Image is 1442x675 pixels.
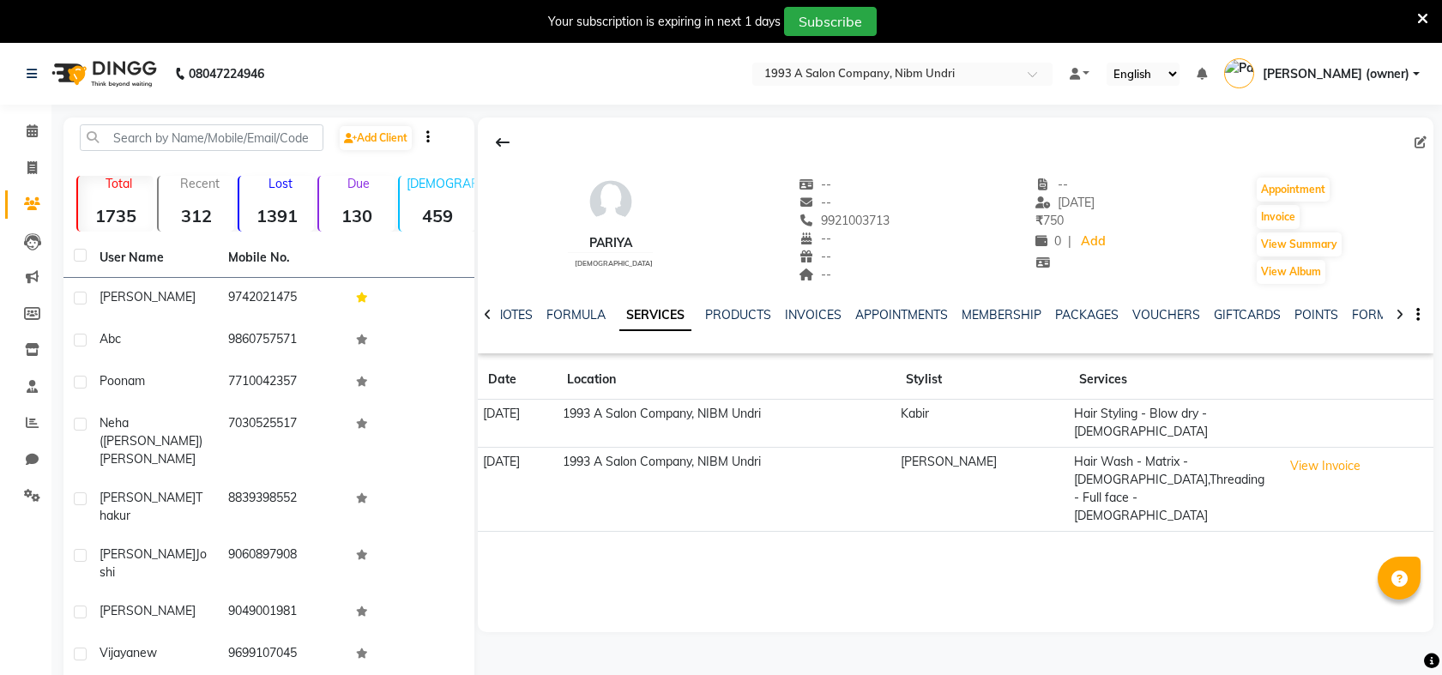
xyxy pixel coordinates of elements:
img: Payal (owner) [1224,58,1254,88]
a: MEMBERSHIP [962,307,1041,322]
div: pariya [568,234,653,252]
span: 750 [1035,213,1064,228]
td: 9049001981 [218,592,347,634]
div: Your subscription is expiring in next 1 days [548,13,781,31]
span: Abc [100,331,121,347]
button: View Album [1257,260,1325,284]
img: logo [44,50,161,98]
th: User Name [89,238,218,278]
button: View Summary [1257,232,1342,256]
td: Hair Styling - Blow dry - [DEMOGRAPHIC_DATA] [1069,400,1277,448]
button: View Invoice [1282,453,1368,479]
span: -- [799,231,831,246]
span: -- [799,195,831,210]
td: [DATE] [478,447,557,531]
iframe: chat widget [1370,606,1425,658]
p: Due [323,176,395,191]
a: POINTS [1294,307,1338,322]
td: 1993 A Salon Company, NIBM Undri [557,400,895,448]
p: Total [85,176,154,191]
a: Add [1078,230,1108,254]
p: Lost [246,176,315,191]
td: 1993 A Salon Company, NIBM Undri [557,447,895,531]
div: Back to Client [485,126,521,159]
button: Subscribe [784,7,877,36]
a: GIFTCARDS [1214,307,1281,322]
th: Stylist [896,360,1069,400]
span: -- [799,267,831,282]
td: 7710042357 [218,362,347,404]
td: 9742021475 [218,278,347,320]
span: [PERSON_NAME] [100,289,196,304]
span: -- [799,177,831,192]
span: [DATE] [1035,195,1095,210]
strong: 1735 [78,205,154,226]
b: 08047224946 [189,50,264,98]
strong: 1391 [239,205,315,226]
td: 7030525517 [218,404,347,479]
span: Neha ([PERSON_NAME]) [100,415,202,449]
td: [PERSON_NAME] [896,447,1069,531]
button: Invoice [1257,205,1300,229]
td: 9060897908 [218,535,347,592]
span: 9921003713 [799,213,890,228]
td: [DATE] [478,400,557,448]
span: poonam [100,373,145,389]
th: Location [557,360,895,400]
p: Recent [166,176,234,191]
button: Appointment [1257,178,1330,202]
strong: 459 [400,205,475,226]
td: 8839398552 [218,479,347,535]
span: [PERSON_NAME] [100,546,196,562]
span: [PERSON_NAME] [100,451,196,467]
td: 9860757571 [218,320,347,362]
span: 0 [1035,233,1061,249]
span: vijaya [100,645,133,660]
span: ₹ [1035,213,1043,228]
a: INVOICES [785,307,842,322]
th: Mobile No. [218,238,347,278]
p: [DEMOGRAPHIC_DATA] [407,176,475,191]
a: PRODUCTS [705,307,771,322]
th: Date [478,360,557,400]
span: -- [799,249,831,264]
a: FORMULA [546,307,606,322]
a: VOUCHERS [1132,307,1200,322]
strong: 130 [319,205,395,226]
a: SERVICES [619,300,691,331]
span: new [133,645,157,660]
img: avatar [585,176,637,227]
a: NOTES [494,307,533,322]
a: APPOINTMENTS [855,307,948,322]
strong: 312 [159,205,234,226]
span: -- [1035,177,1068,192]
td: Hair Wash - Matrix - [DEMOGRAPHIC_DATA],Threading - Full face - [DEMOGRAPHIC_DATA] [1069,447,1277,531]
span: [DEMOGRAPHIC_DATA] [575,259,653,268]
input: Search by Name/Mobile/Email/Code [80,124,323,151]
th: Services [1069,360,1277,400]
span: [PERSON_NAME] [100,490,196,505]
span: [PERSON_NAME] [100,603,196,618]
a: PACKAGES [1055,307,1119,322]
td: Kabir [896,400,1069,448]
span: [PERSON_NAME] (owner) [1263,65,1409,83]
span: | [1068,232,1071,250]
a: FORMS [1352,307,1395,322]
a: Add Client [340,126,412,150]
